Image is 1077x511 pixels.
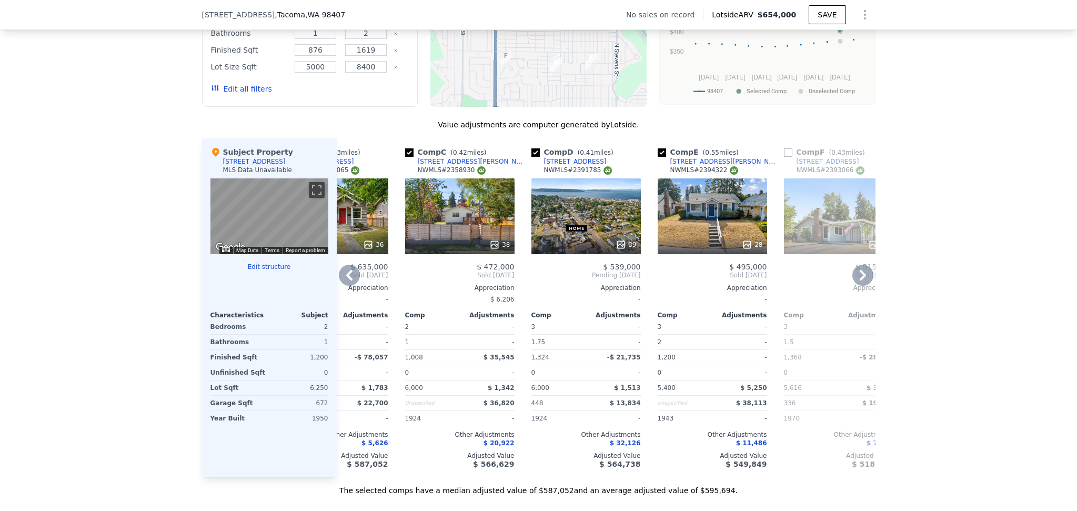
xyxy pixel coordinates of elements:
div: - [588,365,641,380]
span: 5,616 [784,384,802,392]
img: NWMLS Logo [603,166,612,175]
span: 0.55 [705,149,719,156]
div: 0 [271,365,328,380]
div: Street View [210,178,328,254]
span: Pending [DATE] [531,271,641,279]
span: Lotside ARV [712,9,757,20]
div: [STREET_ADDRESS] [797,157,859,166]
div: - [588,319,641,334]
div: Adjusted Value [658,452,767,460]
div: - [462,365,515,380]
div: 1924 [531,411,584,426]
span: $ 22,700 [357,399,388,407]
div: - [336,335,388,349]
span: $ 472,000 [477,263,514,271]
div: Adjusted Value [784,452,893,460]
div: Bathrooms [211,26,288,41]
span: Sold [DATE] [784,271,893,279]
div: Finished Sqft [210,350,267,365]
div: - [336,319,388,334]
span: 0 [658,369,662,376]
span: $ 587,052 [347,460,388,468]
span: $654,000 [758,11,797,19]
span: $ 5,250 [740,384,767,392]
span: 6,000 [405,384,423,392]
div: - [784,292,893,307]
span: 2 [405,323,409,330]
text: $350 [669,48,683,55]
span: -$ 78,057 [355,354,388,361]
div: NWMLS # 2393066 [797,166,864,175]
div: 1950 [271,411,328,426]
img: NWMLS Logo [856,166,864,175]
span: $ 635,000 [350,263,388,271]
span: $ 515,000 [855,263,893,271]
div: - [336,411,388,426]
div: Subject Property [210,147,293,157]
img: Google [213,241,248,254]
div: Unspecified [658,396,710,410]
span: 1,324 [531,354,549,361]
div: [STREET_ADDRESS] [544,157,607,166]
span: $ 1,513 [614,384,640,392]
span: $ 518,378 [852,460,893,468]
div: - [714,319,767,334]
div: NWMLS # 2394322 [670,166,738,175]
span: , Tacoma [275,9,345,20]
div: Finished Sqft [211,43,288,57]
div: Other Adjustments [658,430,767,439]
span: $ 19,826 [862,399,893,407]
div: Map [210,178,328,254]
span: 336 [784,399,796,407]
div: - [841,319,893,334]
div: Adjusted Value [531,452,641,460]
div: - [336,365,388,380]
div: 1.5 [784,335,837,349]
span: Sold [DATE] [658,271,767,279]
div: Adjustments [460,311,515,319]
div: - [841,335,893,349]
div: The selected comps have a median adjusted value of $587,052 and an average adjusted value of $595... [202,477,875,496]
div: Adjustments [586,311,641,319]
div: 5111 N 39th St [550,57,562,75]
span: $ 35,545 [484,354,515,361]
div: - [658,292,767,307]
span: 0 [784,369,788,376]
div: Other Adjustments [531,430,641,439]
div: 672 [271,396,328,410]
span: $ 1,783 [361,384,388,392]
text: [DATE] [803,74,823,81]
span: 0 [531,369,536,376]
div: Unfinished Sqft [210,365,267,380]
text: [DATE] [699,74,719,81]
button: Clear [394,48,398,53]
span: Sold [DATE] [405,271,515,279]
button: Map Data [236,247,258,254]
div: 3914 N Gove St [585,53,597,71]
div: Comp [531,311,586,319]
div: - [588,411,641,426]
span: -$ 28,136 [860,354,893,361]
span: 3 [531,323,536,330]
div: 1,200 [271,350,328,365]
span: $ 7,770 [867,439,893,447]
img: NWMLS Logo [351,166,359,175]
button: Keyboard shortcuts [222,247,229,252]
button: Clear [394,32,398,36]
div: NWMLS # 2358930 [418,166,486,175]
div: 1970 [784,411,837,426]
a: [STREET_ADDRESS][PERSON_NAME] [658,157,780,166]
div: 28 [742,239,762,250]
div: Comp [784,311,839,319]
div: 2 [658,335,710,349]
div: MLS Data Unavailable [223,166,293,174]
span: $ 564,738 [599,460,640,468]
div: 1 [405,335,458,349]
span: 1,368 [784,354,802,361]
text: [DATE] [830,74,850,81]
div: Other Adjustments [405,430,515,439]
button: Edit all filters [211,84,272,94]
span: $ 539,000 [603,263,640,271]
span: 5,400 [658,384,676,392]
button: SAVE [809,5,846,24]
